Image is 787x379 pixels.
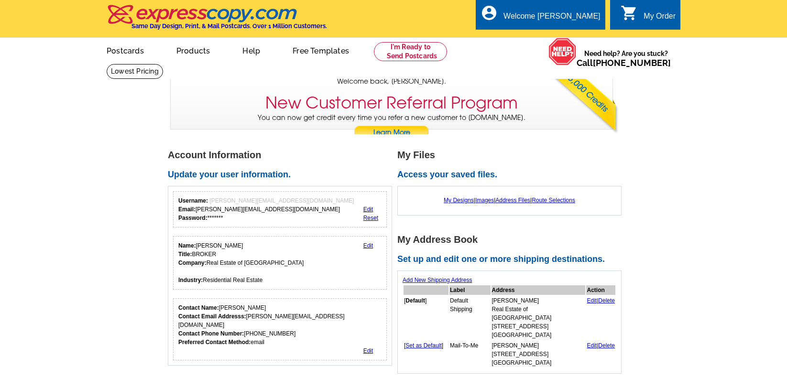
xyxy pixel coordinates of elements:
[503,12,600,25] div: Welcome [PERSON_NAME]
[337,76,446,87] span: Welcome back, [PERSON_NAME].
[586,341,615,368] td: |
[405,342,441,349] a: Set as Default
[397,254,627,265] h2: Set up and edit one or more shipping destinations.
[577,49,676,68] span: Need help? Are you stuck?
[577,58,671,68] span: Call
[178,277,203,283] strong: Industry:
[173,191,387,227] div: Your login information.
[178,339,251,346] strong: Preferred Contact Method:
[404,341,448,368] td: [ ]
[173,298,387,360] div: Who should we contact regarding order issues?
[644,12,676,25] div: My Order
[598,297,615,304] a: Delete
[168,170,397,180] h2: Update your user information.
[227,39,275,61] a: Help
[449,285,491,295] th: Label
[475,197,494,204] a: Images
[586,296,615,340] td: |
[598,342,615,349] a: Delete
[178,215,208,221] strong: Password:
[91,39,159,61] a: Postcards
[532,197,575,204] a: Route Selections
[178,303,382,347] div: [PERSON_NAME] [PERSON_NAME][EMAIL_ADDRESS][DOMAIN_NAME] [PHONE_NUMBER] email
[178,251,192,258] strong: Title:
[363,347,373,354] a: Edit
[403,191,616,209] div: | | |
[178,241,304,284] div: [PERSON_NAME] BROKER Real Estate of [GEOGRAPHIC_DATA] Residential Real Estate
[354,126,429,140] a: Learn More
[173,236,387,290] div: Your personal details.
[363,215,378,221] a: Reset
[168,150,397,160] h1: Account Information
[587,342,597,349] a: Edit
[171,113,612,140] p: You can now get credit every time you refer a new customer to [DOMAIN_NAME].
[178,304,219,311] strong: Contact Name:
[277,39,364,61] a: Free Templates
[404,296,448,340] td: [ ]
[178,260,207,266] strong: Company:
[593,58,671,68] a: [PHONE_NUMBER]
[363,206,373,213] a: Edit
[586,285,615,295] th: Action
[405,297,425,304] b: Default
[178,330,244,337] strong: Contact Phone Number:
[449,296,491,340] td: Default Shipping
[363,242,373,249] a: Edit
[621,11,676,22] a: shopping_cart My Order
[209,197,354,204] span: [PERSON_NAME][EMAIL_ADDRESS][DOMAIN_NAME]
[131,22,327,30] h4: Same Day Design, Print, & Mail Postcards. Over 1 Million Customers.
[397,150,627,160] h1: My Files
[397,235,627,245] h1: My Address Book
[492,296,586,340] td: [PERSON_NAME] Real Estate of [GEOGRAPHIC_DATA] [STREET_ADDRESS] [GEOGRAPHIC_DATA]
[397,170,627,180] h2: Access your saved files.
[621,4,638,22] i: shopping_cart
[178,196,354,222] div: [PERSON_NAME][EMAIL_ADDRESS][DOMAIN_NAME] *******
[161,39,226,61] a: Products
[444,197,474,204] a: My Designs
[178,313,246,320] strong: Contact Email Addresss:
[265,93,518,113] h3: New Customer Referral Program
[492,341,586,368] td: [PERSON_NAME] [STREET_ADDRESS] [GEOGRAPHIC_DATA]
[107,11,327,30] a: Same Day Design, Print, & Mail Postcards. Over 1 Million Customers.
[587,297,597,304] a: Edit
[481,4,498,22] i: account_circle
[492,285,586,295] th: Address
[178,206,196,213] strong: Email:
[403,277,472,283] a: Add New Shipping Address
[548,38,577,65] img: help
[178,197,208,204] strong: Username:
[495,197,530,204] a: Address Files
[449,341,491,368] td: Mail-To-Me
[178,242,196,249] strong: Name:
